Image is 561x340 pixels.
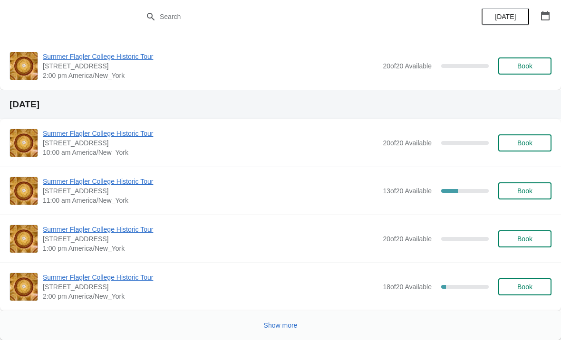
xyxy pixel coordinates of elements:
button: Book [498,57,551,75]
button: Book [498,134,551,151]
span: 18 of 20 Available [383,283,432,291]
span: Summer Flagler College Historic Tour [43,225,378,234]
span: [STREET_ADDRESS] [43,282,378,292]
span: [STREET_ADDRESS] [43,138,378,148]
span: Book [517,235,532,243]
button: Book [498,230,551,247]
span: 20 of 20 Available [383,139,432,147]
img: Summer Flagler College Historic Tour | 74 King Street, St. Augustine, FL, USA | 2:00 pm America/N... [10,273,38,301]
span: 11:00 am America/New_York [43,196,378,205]
span: Book [517,187,532,195]
button: Book [498,278,551,295]
img: Summer Flagler College Historic Tour | 74 King Street, St. Augustine, FL, USA | 2:00 pm America/N... [10,52,38,80]
span: 1:00 pm America/New_York [43,244,378,253]
span: [DATE] [495,13,516,20]
input: Search [159,8,421,25]
img: Summer Flagler College Historic Tour | 74 King Street, St. Augustine, FL, USA | 11:00 am America/... [10,177,38,205]
span: Summer Flagler College Historic Tour [43,52,378,61]
span: 20 of 20 Available [383,235,432,243]
img: Summer Flagler College Historic Tour | 74 King Street, St. Augustine, FL, USA | 10:00 am America/... [10,129,38,157]
button: Show more [260,317,301,334]
button: Book [498,182,551,199]
h2: [DATE] [10,100,551,109]
span: Summer Flagler College Historic Tour [43,177,378,186]
span: Book [517,283,532,291]
img: Summer Flagler College Historic Tour | 74 King Street, St. Augustine, FL, USA | 1:00 pm America/N... [10,225,38,253]
span: Book [517,62,532,70]
span: 20 of 20 Available [383,62,432,70]
span: Show more [264,321,298,329]
span: [STREET_ADDRESS] [43,61,378,71]
span: Summer Flagler College Historic Tour [43,273,378,282]
span: [STREET_ADDRESS] [43,234,378,244]
span: 10:00 am America/New_York [43,148,378,157]
span: Book [517,139,532,147]
span: 2:00 pm America/New_York [43,292,378,301]
span: 2:00 pm America/New_York [43,71,378,80]
span: Summer Flagler College Historic Tour [43,129,378,138]
span: [STREET_ADDRESS] [43,186,378,196]
span: 13 of 20 Available [383,187,432,195]
button: [DATE] [482,8,529,25]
